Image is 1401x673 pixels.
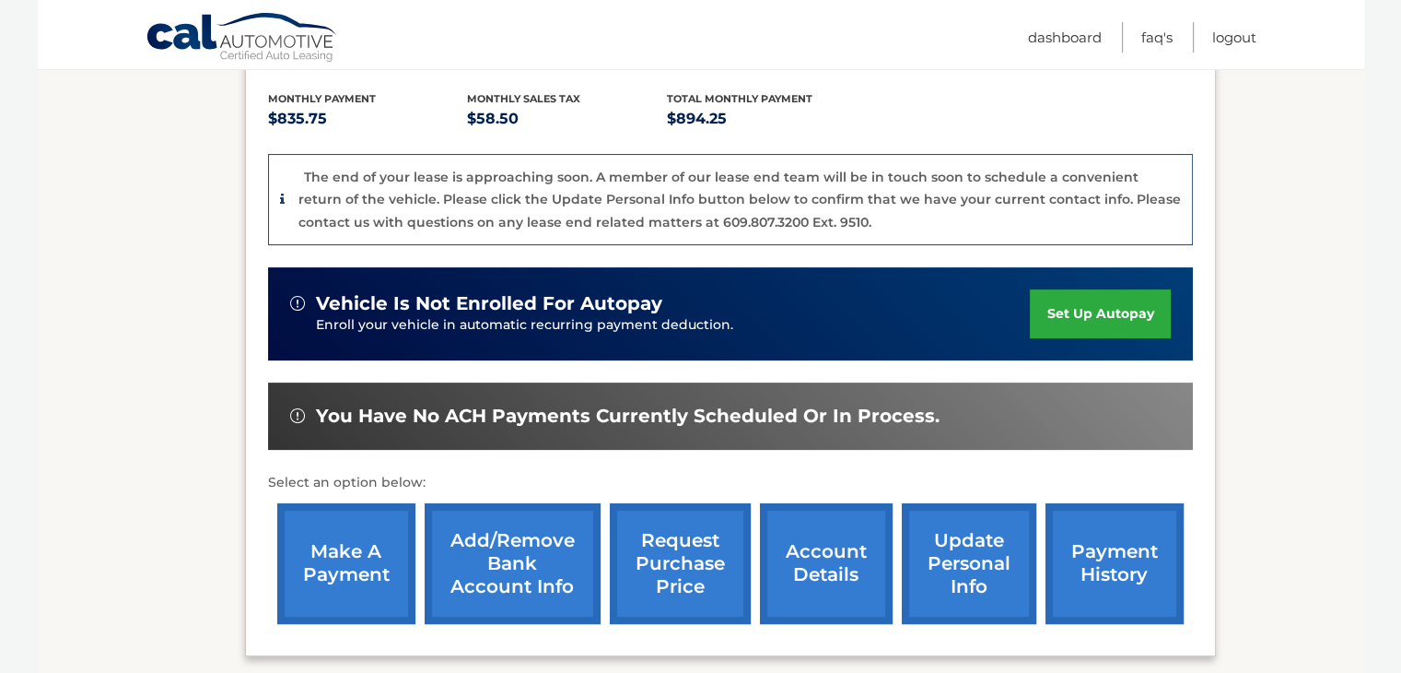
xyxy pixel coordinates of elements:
a: Add/Remove bank account info [425,503,601,624]
a: update personal info [902,503,1036,624]
a: Cal Automotive [146,12,339,65]
span: vehicle is not enrolled for autopay [316,292,662,315]
a: Logout [1212,22,1256,53]
a: Dashboard [1028,22,1102,53]
a: FAQ's [1141,22,1173,53]
p: $58.50 [467,106,667,132]
p: $894.25 [667,106,867,132]
a: set up autopay [1030,289,1170,338]
span: Total Monthly Payment [667,92,812,105]
span: Monthly sales Tax [467,92,580,105]
a: make a payment [277,503,415,624]
span: You have no ACH payments currently scheduled or in process. [316,405,940,428]
p: Select an option below: [268,472,1193,494]
a: payment history [1045,503,1184,624]
img: alert-white.svg [290,296,305,311]
p: Enroll your vehicle in automatic recurring payment deduction. [316,315,1031,336]
a: request purchase price [610,503,751,624]
span: Monthly Payment [268,92,376,105]
p: $835.75 [268,106,468,132]
a: account details [760,503,893,624]
img: alert-white.svg [290,408,305,423]
p: The end of your lease is approaching soon. A member of our lease end team will be in touch soon t... [298,169,1181,230]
